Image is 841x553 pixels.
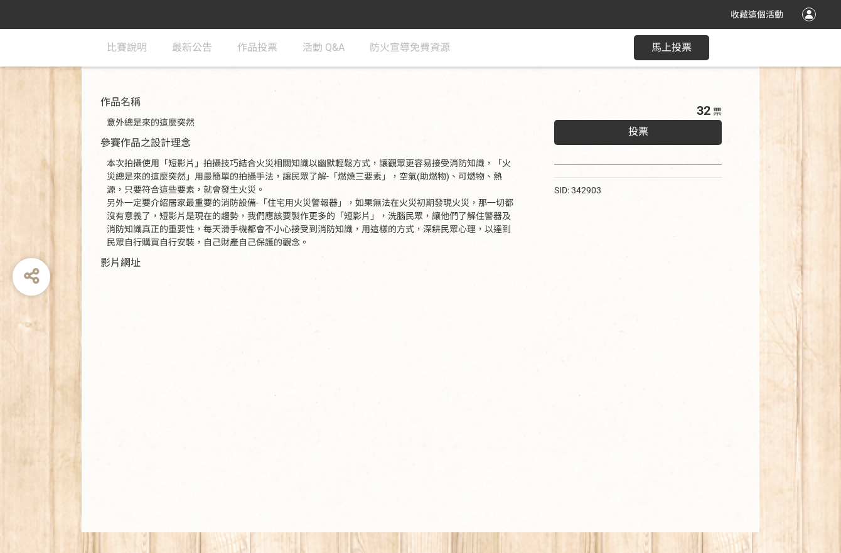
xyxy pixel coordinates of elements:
button: 馬上投票 [634,35,709,60]
span: 收藏這個活動 [731,9,783,19]
div: 本次拍攝使用「短影片」拍攝技巧結合火災相關知識以幽默輕鬆方式，讓觀眾更容易接受消防知識，「火災總是來的這麼突然」用最簡單的拍攝手法，讓民眾了解-「燃燒三要素」，空氣(助燃物)、可燃物、熱源，只要... [107,157,517,249]
span: 作品投票 [237,41,277,53]
div: 意外總是來的這麼突然 [107,116,517,129]
a: 作品投票 [237,29,277,67]
span: 票 [713,107,722,117]
span: 32 [697,103,710,118]
span: 活動 Q&A [303,41,345,53]
span: 馬上投票 [651,41,692,53]
a: 比賽說明 [107,29,147,67]
span: 比賽說明 [107,41,147,53]
span: 影片網址 [100,257,141,269]
a: 防火宣導免費資源 [370,29,450,67]
span: 最新公告 [172,41,212,53]
a: 最新公告 [172,29,212,67]
span: 參賽作品之設計理念 [100,137,191,149]
a: 活動 Q&A [303,29,345,67]
span: 投票 [628,126,648,137]
span: 防火宣導免費資源 [370,41,450,53]
span: 作品名稱 [100,96,141,108]
span: SID: 342903 [554,185,601,195]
